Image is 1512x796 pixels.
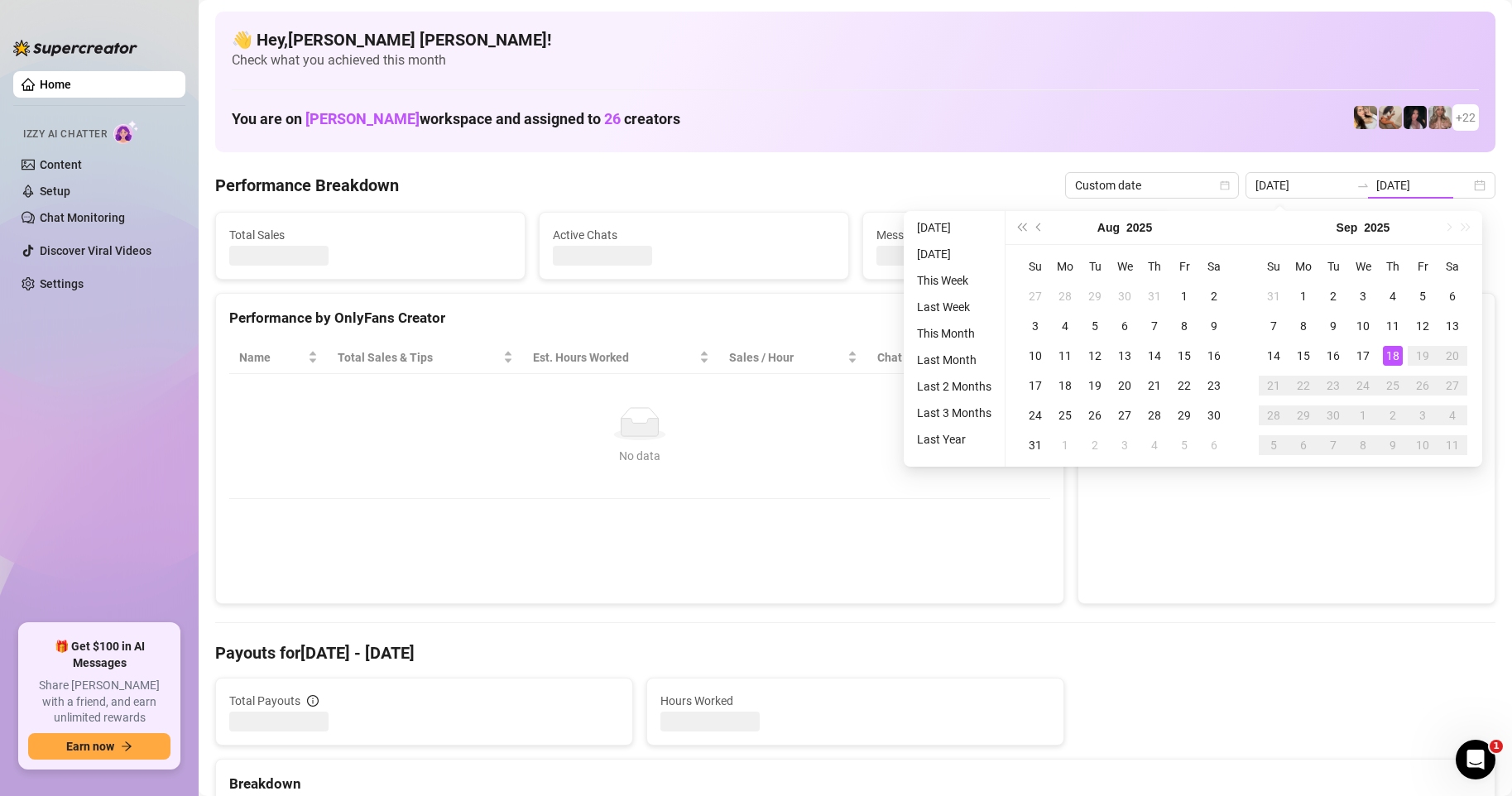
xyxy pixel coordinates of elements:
span: swap-right [1356,179,1370,192]
span: Sales / Hour [729,348,845,367]
div: Breakdown [229,773,1481,795]
th: Name [229,342,328,374]
iframe: Intercom live chat [1456,740,1495,779]
span: 🎁 Get $100 in AI Messages [28,639,170,671]
img: AI Chatter [113,120,139,144]
a: Setup [40,185,70,198]
h4: 👋 Hey, [PERSON_NAME] [PERSON_NAME] ! [232,28,1479,51]
div: Performance by OnlyFans Creator [229,307,1050,329]
span: Total Sales [229,226,511,244]
span: Check what you achieved this month [232,51,1479,70]
th: Chat Conversion [867,342,1050,374]
span: Hours Worked [660,692,1050,710]
span: calendar [1220,180,1230,190]
h1: You are on workspace and assigned to creators [232,110,680,128]
span: Chat Conversion [877,348,1027,367]
span: + 22 [1456,108,1476,127]
span: 26 [604,110,621,127]
img: Kenzie (@dmaxkenz) [1428,106,1452,129]
span: Name [239,348,305,367]
div: Sales by OnlyFans Creator [1092,307,1481,329]
th: Total Sales & Tips [328,342,523,374]
span: Earn now [66,740,114,753]
span: Total Payouts [229,692,300,710]
span: to [1356,179,1370,192]
span: [PERSON_NAME] [305,110,420,127]
input: End date [1376,176,1471,194]
span: Total Sales & Tips [338,348,500,367]
img: Kayla (@kaylathaylababy) [1379,106,1402,129]
img: Baby (@babyyyybellaa) [1404,106,1427,129]
img: logo-BBDzfeDw.svg [13,40,137,56]
div: Est. Hours Worked [533,348,696,367]
a: Content [40,158,82,171]
span: arrow-right [121,741,132,752]
img: Avry (@avryjennerfree) [1354,106,1377,129]
a: Chat Monitoring [40,211,125,224]
span: Share [PERSON_NAME] with a friend, and earn unlimited rewards [28,678,170,726]
span: Messages Sent [876,226,1159,244]
a: Settings [40,277,84,290]
a: Home [40,78,71,91]
a: Discover Viral Videos [40,244,151,257]
button: Earn nowarrow-right [28,733,170,760]
h4: Payouts for [DATE] - [DATE] [215,641,1495,664]
th: Sales / Hour [719,342,868,374]
span: info-circle [307,695,319,707]
span: Izzy AI Chatter [23,127,107,142]
span: 1 [1490,740,1503,753]
h4: Performance Breakdown [215,174,399,197]
input: Start date [1255,176,1350,194]
div: No data [246,447,1034,465]
span: Active Chats [553,226,835,244]
span: Custom date [1075,173,1229,198]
